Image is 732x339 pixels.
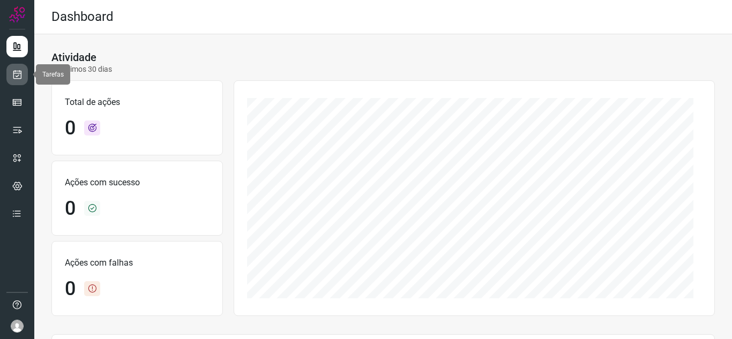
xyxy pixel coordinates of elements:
[65,96,210,109] p: Total de ações
[65,257,210,269] p: Ações com falhas
[11,320,24,333] img: avatar-user-boy.jpg
[65,277,76,300] h1: 0
[51,51,96,64] h3: Atividade
[42,71,64,78] span: Tarefas
[9,6,25,22] img: Logo
[65,176,210,189] p: Ações com sucesso
[65,197,76,220] h1: 0
[51,9,114,25] h2: Dashboard
[65,117,76,140] h1: 0
[51,64,112,75] p: Últimos 30 dias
